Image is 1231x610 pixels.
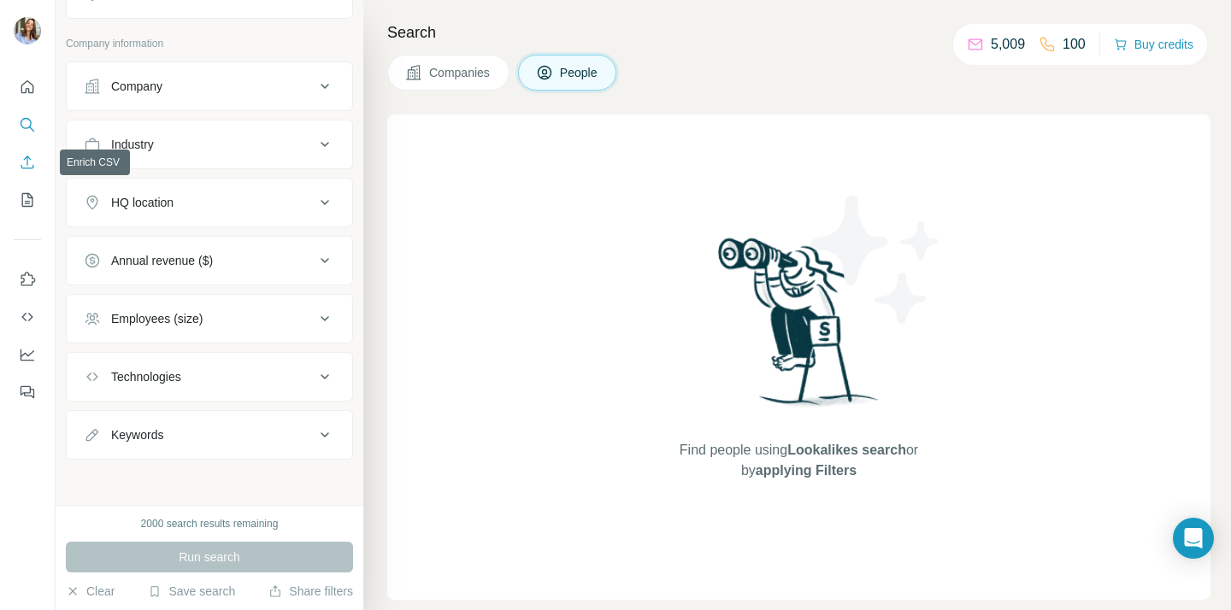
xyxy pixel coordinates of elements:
[14,17,41,44] img: Avatar
[67,298,352,339] button: Employees (size)
[111,194,174,211] div: HQ location
[387,21,1210,44] h4: Search
[14,339,41,370] button: Dashboard
[756,463,857,478] span: applying Filters
[111,310,203,327] div: Employees (size)
[66,583,115,600] button: Clear
[268,583,353,600] button: Share filters
[787,443,906,457] span: Lookalikes search
[141,516,279,531] div: 2000 search results remaining
[111,136,154,153] div: Industry
[111,426,163,443] div: Keywords
[14,185,41,215] button: My lists
[66,36,353,51] p: Company information
[799,183,953,337] img: Surfe Illustration - Stars
[111,368,181,385] div: Technologies
[14,264,41,295] button: Use Surfe on LinkedIn
[111,252,213,269] div: Annual revenue ($)
[148,583,235,600] button: Save search
[14,109,41,140] button: Search
[1114,32,1193,56] button: Buy credits
[67,240,352,281] button: Annual revenue ($)
[111,78,162,95] div: Company
[662,440,935,481] span: Find people using or by
[429,64,492,81] span: Companies
[14,302,41,332] button: Use Surfe API
[67,124,352,165] button: Industry
[991,34,1025,55] p: 5,009
[67,414,352,455] button: Keywords
[14,72,41,103] button: Quick start
[1063,34,1086,55] p: 100
[710,233,888,424] img: Surfe Illustration - Woman searching with binoculars
[14,147,41,178] button: Enrich CSV
[1173,518,1214,559] div: Open Intercom Messenger
[67,66,352,107] button: Company
[67,182,352,223] button: HQ location
[14,377,41,408] button: Feedback
[560,64,599,81] span: People
[67,356,352,397] button: Technologies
